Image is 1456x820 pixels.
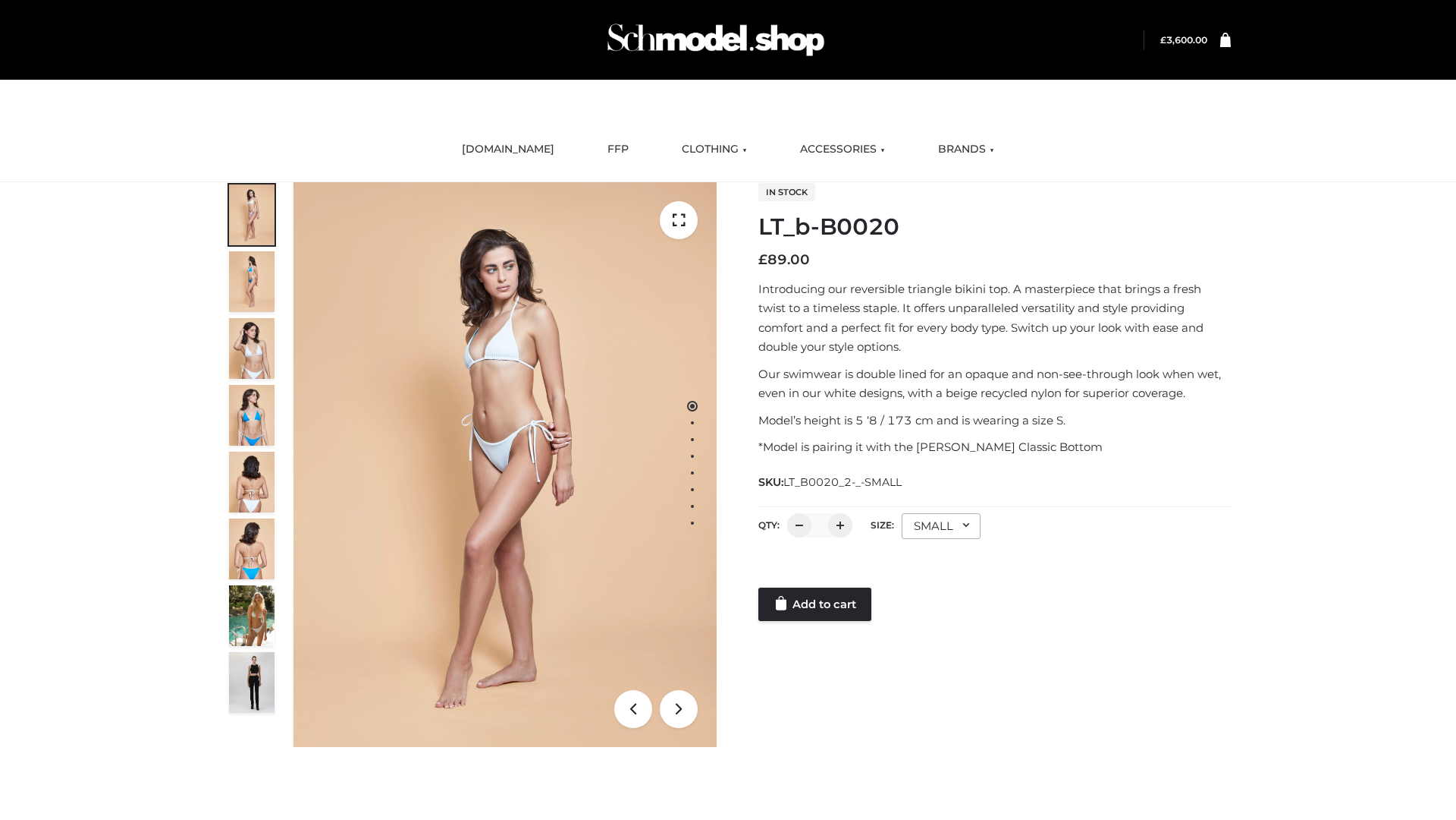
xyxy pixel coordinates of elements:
a: [DOMAIN_NAME] [450,133,566,166]
img: ArielClassicBikiniTop_CloudNine_AzureSky_OW114ECO_2-scaled.jpg [229,251,275,312]
span: SKU: [758,473,903,491]
p: *Model is pairing it with the [PERSON_NAME] Classic Bottom [758,437,1231,457]
label: QTY: [758,519,780,531]
a: ACCESSORIES [789,133,896,166]
span: £ [1160,34,1166,46]
a: FFP [596,133,640,166]
a: £3,600.00 [1160,34,1207,46]
a: Add to cart [758,588,871,621]
img: 49df5f96394c49d8b5cbdcda3511328a.HD-1080p-2.5Mbps-49301101_thumbnail.jpg [229,652,275,713]
bdi: 89.00 [758,251,810,268]
a: BRANDS [927,133,1006,166]
img: ArielClassicBikiniTop_CloudNine_AzureSky_OW114ECO_1-scaled.jpg [229,184,275,245]
p: Introducing our reversible triangle bikini top. A masterpiece that brings a fresh twist to a time... [758,279,1231,357]
img: ArielClassicBikiniTop_CloudNine_AzureSky_OW114ECO_7-scaled.jpg [229,452,275,512]
a: CLOTHING [670,133,758,166]
label: Size: [871,519,894,531]
h1: LT_b-B0020 [758,213,1231,241]
span: £ [758,251,767,268]
span: In stock [758,183,815,201]
bdi: 3,600.00 [1160,34,1207,46]
img: ArielClassicBikiniTop_CloudNine_AzureSky_OW114ECO_4-scaled.jpg [229,385,275,446]
span: LT_B0020_2-_-SMALL [783,475,902,489]
img: ArielClassicBikiniTop_CloudNine_AzureSky_OW114ECO_3-scaled.jpg [229,318,275,379]
img: ArielClassicBikiniTop_CloudNine_AzureSky_OW114ECO_1 [293,182,717,747]
div: SMALL [902,513,981,539]
img: Arieltop_CloudNine_AzureSky2.jpg [229,585,275,646]
img: Schmodel Admin 964 [602,10,830,70]
img: ArielClassicBikiniTop_CloudNine_AzureSky_OW114ECO_8-scaled.jpg [229,519,275,579]
p: Our swimwear is double lined for an opaque and non-see-through look when wet, even in our white d... [758,364,1231,403]
p: Model’s height is 5 ‘8 / 173 cm and is wearing a size S. [758,411,1231,430]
